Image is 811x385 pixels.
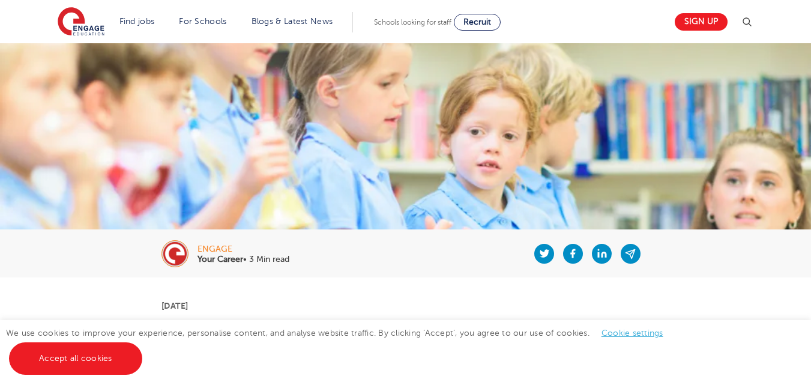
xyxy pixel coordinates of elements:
[197,255,289,264] p: • 3 Min read
[6,329,675,363] span: We use cookies to improve your experience, personalise content, and analyse website traffic. By c...
[179,17,226,26] a: For Schools
[374,18,451,26] span: Schools looking for staff
[454,14,501,31] a: Recruit
[9,342,142,375] a: Accept all cookies
[161,302,650,310] p: [DATE]
[197,255,243,264] b: Your Career
[463,17,491,26] span: Recruit
[58,7,104,37] img: Engage Education
[119,17,155,26] a: Find jobs
[601,329,663,338] a: Cookie settings
[197,245,289,253] div: engage
[252,17,333,26] a: Blogs & Latest News
[675,13,728,31] a: Sign up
